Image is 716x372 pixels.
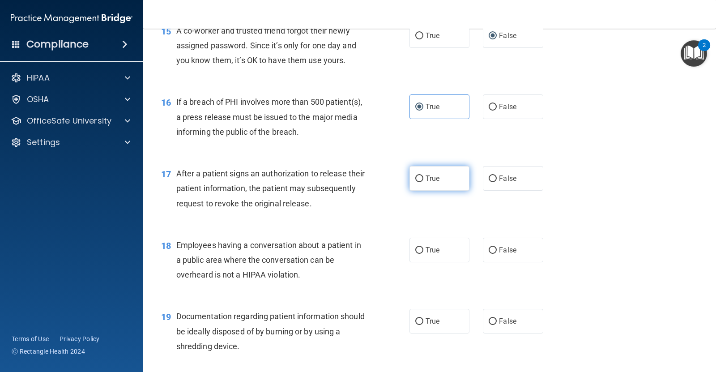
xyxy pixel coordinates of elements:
[499,174,516,183] span: False
[499,317,516,325] span: False
[11,115,130,126] a: OfficeSafe University
[27,94,49,105] p: OSHA
[489,318,497,325] input: False
[161,26,171,37] span: 15
[176,312,365,351] span: Documentation regarding patient information should be ideally disposed of by burning or by using ...
[426,31,439,40] span: True
[11,9,132,27] img: PMB logo
[11,137,130,148] a: Settings
[161,97,171,108] span: 16
[161,169,171,180] span: 17
[161,312,171,322] span: 19
[426,103,439,111] span: True
[176,169,365,208] span: After a patient signs an authorization to release their patient information, the patient may subs...
[12,334,49,343] a: Terms of Use
[415,247,423,254] input: True
[12,347,85,356] span: Ⓒ Rectangle Health 2024
[426,317,439,325] span: True
[27,115,111,126] p: OfficeSafe University
[681,40,707,67] button: Open Resource Center, 2 new notifications
[489,247,497,254] input: False
[415,318,423,325] input: True
[176,97,362,136] span: If a breach of PHI involves more than 500 patient(s), a press release must be issued to the major...
[499,103,516,111] span: False
[27,137,60,148] p: Settings
[415,33,423,39] input: True
[415,104,423,111] input: True
[176,26,356,65] span: A co-worker and trusted friend forgot their newly assigned password. Since it’s only for one day ...
[426,246,439,254] span: True
[489,175,497,182] input: False
[426,174,439,183] span: True
[415,175,423,182] input: True
[26,38,89,51] h4: Compliance
[703,45,706,57] div: 2
[489,104,497,111] input: False
[499,31,516,40] span: False
[27,73,50,83] p: HIPAA
[499,246,516,254] span: False
[11,73,130,83] a: HIPAA
[11,94,130,105] a: OSHA
[60,334,100,343] a: Privacy Policy
[489,33,497,39] input: False
[176,240,361,279] span: Employees having a conversation about a patient in a public area where the conversation can be ov...
[161,240,171,251] span: 18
